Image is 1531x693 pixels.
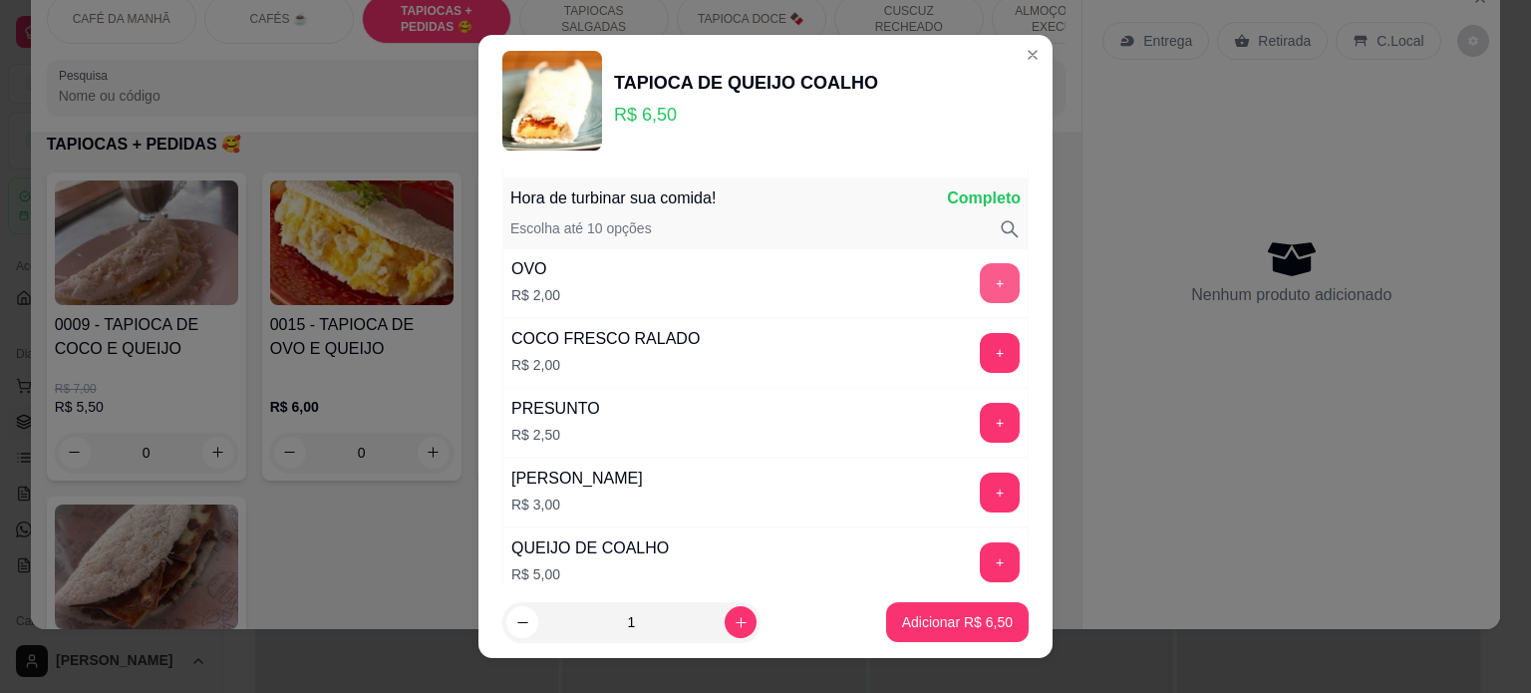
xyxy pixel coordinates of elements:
p: R$ 2,00 [511,285,560,305]
p: R$ 2,50 [511,425,600,445]
button: add [980,403,1020,443]
p: R$ 5,00 [511,564,669,584]
p: Adicionar R$ 6,50 [902,612,1013,632]
p: R$ 2,00 [511,355,700,375]
div: COCO FRESCO RALADO [511,327,700,351]
p: Completo [947,186,1021,210]
div: TAPIOCA DE QUEIJO COALHO [614,69,878,97]
p: Hora de turbinar sua comida! [510,186,716,210]
button: decrease-product-quantity [506,606,538,638]
button: add [980,542,1020,582]
div: PRESUNTO [511,397,600,421]
button: Close [1017,39,1049,71]
div: [PERSON_NAME] [511,467,643,491]
img: product-image [502,51,602,151]
button: add [980,473,1020,513]
p: R$ 6,50 [614,101,878,129]
button: increase-product-quantity [725,606,757,638]
p: R$ 3,00 [511,495,643,515]
button: add [980,263,1020,303]
div: QUEIJO DE COALHO [511,536,669,560]
button: Adicionar R$ 6,50 [886,602,1029,642]
button: add [980,333,1020,373]
div: OVO [511,257,560,281]
p: Escolha até 10 opções [510,218,652,240]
